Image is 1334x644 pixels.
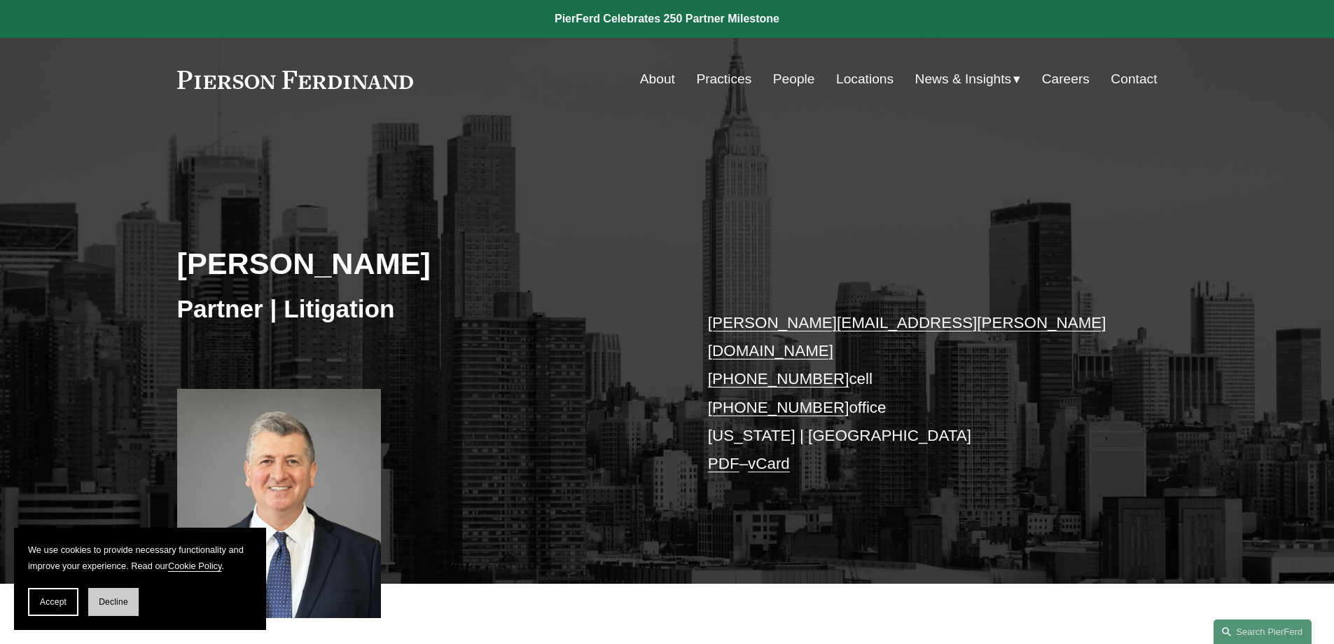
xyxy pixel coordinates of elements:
[1042,66,1090,93] a: Careers
[708,455,739,472] a: PDF
[40,597,67,607] span: Accept
[836,66,894,93] a: Locations
[1111,66,1157,93] a: Contact
[168,561,222,571] a: Cookie Policy
[915,67,1012,92] span: News & Insights
[708,399,849,416] a: [PHONE_NUMBER]
[773,66,815,93] a: People
[177,294,667,324] h3: Partner | Litigation
[696,66,751,93] a: Practices
[708,309,1116,479] p: cell office [US_STATE] | [GEOGRAPHIC_DATA] –
[708,314,1106,359] a: [PERSON_NAME][EMAIL_ADDRESS][PERSON_NAME][DOMAIN_NAME]
[99,597,128,607] span: Decline
[915,66,1021,93] a: folder dropdown
[28,542,252,574] p: We use cookies to provide necessary functionality and improve your experience. Read our .
[708,370,849,388] a: [PHONE_NUMBER]
[748,455,790,472] a: vCard
[1214,619,1312,644] a: Search this site
[177,245,667,282] h2: [PERSON_NAME]
[14,528,266,630] section: Cookie banner
[28,588,78,616] button: Accept
[88,588,139,616] button: Decline
[640,66,675,93] a: About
